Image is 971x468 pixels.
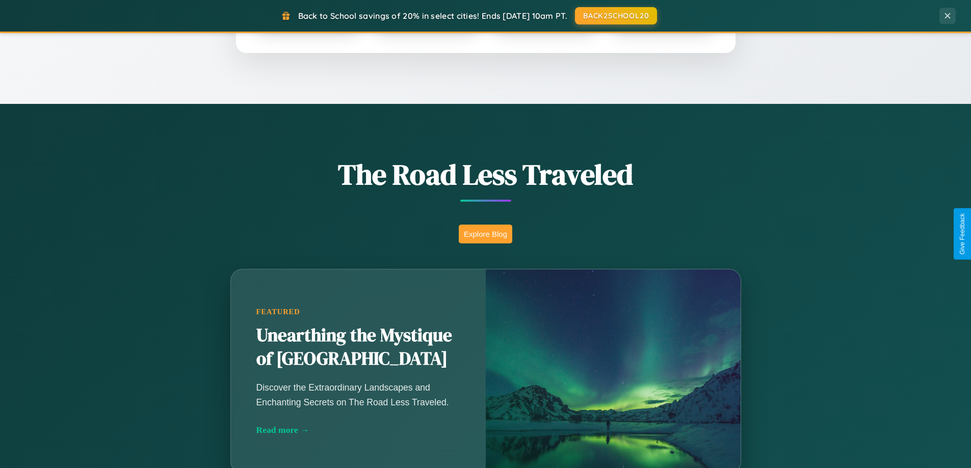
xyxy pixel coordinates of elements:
[180,155,792,194] h1: The Road Less Traveled
[256,425,460,435] div: Read more →
[575,7,657,24] button: BACK2SCHOOL20
[256,380,460,409] p: Discover the Extraordinary Landscapes and Enchanting Secrets on The Road Less Traveled.
[298,11,567,21] span: Back to School savings of 20% in select cities! Ends [DATE] 10am PT.
[256,308,460,316] div: Featured
[256,324,460,371] h2: Unearthing the Mystique of [GEOGRAPHIC_DATA]
[959,213,966,255] div: Give Feedback
[459,225,512,243] button: Explore Blog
